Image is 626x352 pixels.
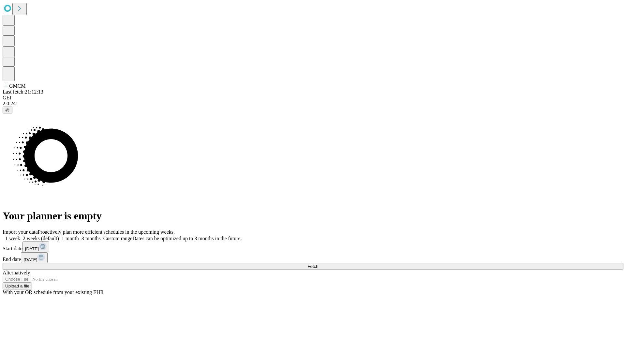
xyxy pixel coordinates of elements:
[23,236,59,241] span: 2 weeks (default)
[3,107,12,113] button: @
[3,252,623,263] div: End date
[3,229,38,235] span: Import your data
[82,236,101,241] span: 3 months
[5,108,10,112] span: @
[132,236,242,241] span: Dates can be optimized up to 3 months in the future.
[3,101,623,107] div: 2.0.241
[3,270,30,275] span: Alternatively
[5,236,20,241] span: 1 week
[3,242,623,252] div: Start date
[21,252,48,263] button: [DATE]
[22,242,49,252] button: [DATE]
[38,229,175,235] span: Proactively plan more efficient schedules in the upcoming weeks.
[3,289,104,295] span: With your OR schedule from your existing EHR
[3,89,43,95] span: Last fetch: 21:12:13
[307,264,318,269] span: Fetch
[3,263,623,270] button: Fetch
[103,236,132,241] span: Custom range
[3,210,623,222] h1: Your planner is empty
[3,95,623,101] div: GEI
[23,257,37,262] span: [DATE]
[9,83,26,89] span: GMCM
[25,246,39,251] span: [DATE]
[3,283,32,289] button: Upload a file
[62,236,79,241] span: 1 month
